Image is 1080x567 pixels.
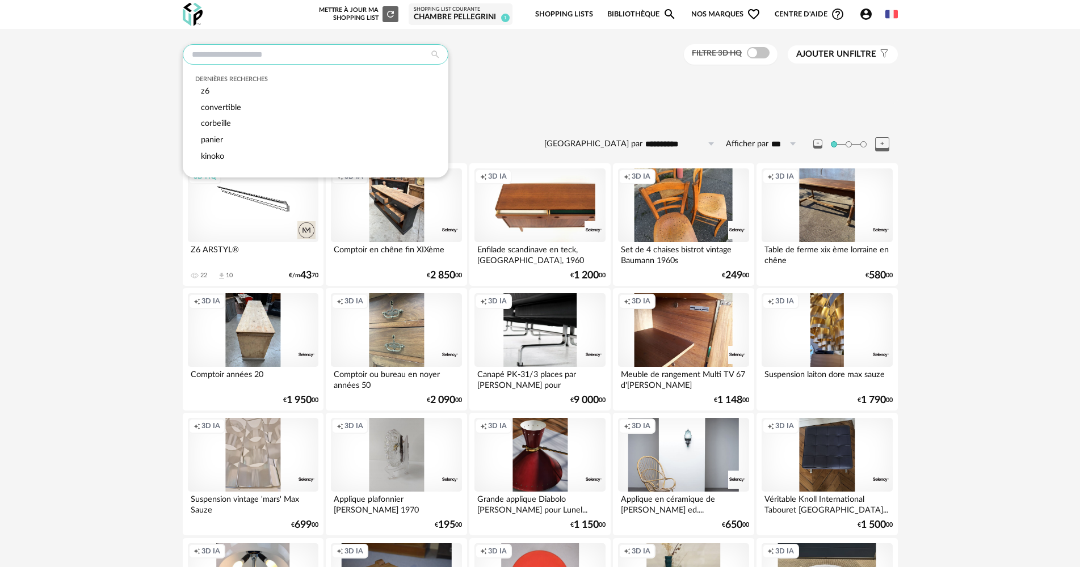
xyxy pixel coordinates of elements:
span: 580 [869,272,886,280]
div: Grande applique Diabolo [PERSON_NAME] pour Lunel... [474,492,605,514]
div: € 00 [283,396,318,404]
a: Creation icon 3D IA Suspension laiton dore max sauze €1 79000 [757,288,897,411]
a: BibliothèqueMagnify icon [607,1,676,28]
div: Dernières recherches [195,75,435,83]
span: Nos marques [691,1,760,28]
span: Account Circle icon [859,7,878,21]
span: 249 [725,272,742,280]
span: Creation icon [337,297,343,306]
span: 3D IA [201,547,220,556]
a: Creation icon 3D IA Véritable Knoll International Tabouret [GEOGRAPHIC_DATA]... €1 50000 [757,413,897,535]
span: Creation icon [624,547,631,556]
span: Creation icon [767,297,774,306]
span: Download icon [217,272,226,280]
div: 26 résultats [183,122,898,135]
span: 699 [295,521,312,529]
span: 43 [300,272,312,280]
div: € 00 [865,272,893,280]
img: fr [885,8,898,20]
span: 1 148 [717,396,742,404]
label: Afficher par [726,139,768,150]
span: 195 [438,521,455,529]
div: € 00 [435,521,462,529]
span: 3D IA [488,421,507,430]
span: 1 150 [574,521,599,529]
span: 1 500 [861,521,886,529]
div: € 00 [722,521,749,529]
div: Enfilade scandinave en teck, [GEOGRAPHIC_DATA], 1960 [474,242,605,265]
span: Creation icon [194,547,200,556]
span: Creation icon [480,172,487,181]
span: 3D IA [488,172,507,181]
a: Creation icon 3D IA Canapé PK-31/3 places par [PERSON_NAME] pour [GEOGRAPHIC_DATA]... €9 00000 [469,288,610,411]
div: Applique en céramique de [PERSON_NAME] ed.... [618,492,749,514]
label: [GEOGRAPHIC_DATA] par [544,139,642,150]
span: Refresh icon [385,11,396,17]
span: Creation icon [194,297,200,306]
a: Creation icon 3D IA Grande applique Diabolo [PERSON_NAME] pour Lunel... €1 15000 [469,413,610,535]
span: Filtre 3D HQ [692,49,742,57]
span: 3D IA [775,172,794,181]
span: 3D IA [344,547,363,556]
span: 3D IA [632,172,650,181]
a: Creation icon 3D IA Suspension vintage 'mars' Max Sauze €69900 [183,413,323,535]
span: 3D IA [488,297,507,306]
div: € 00 [427,396,462,404]
span: z6 [201,87,209,95]
span: Creation icon [337,421,343,430]
span: 2 090 [430,396,455,404]
span: 3D IA [775,547,794,556]
span: 1 [501,14,510,22]
div: Véritable Knoll International Tabouret [GEOGRAPHIC_DATA]... [762,492,892,514]
div: Comptoir années 20 [188,367,318,390]
span: Ajouter un [796,50,850,58]
div: Comptoir en chêne fin XIXème [331,242,461,265]
span: 3D IA [775,421,794,430]
div: Comptoir ou bureau en noyer années 50 [331,367,461,390]
span: Help Circle Outline icon [831,7,844,21]
div: € 00 [858,521,893,529]
div: Applique plafonnier [PERSON_NAME] 1970 [331,492,461,514]
span: Creation icon [624,172,631,181]
div: 22 [200,272,207,280]
a: Creation icon 3D IA Applique plafonnier [PERSON_NAME] 1970 €19500 [326,413,467,535]
a: Creation icon 3D IA Meuble de rangement Multi TV 67 d'[PERSON_NAME] €1 14800 [613,288,754,411]
a: Creation icon 3D IA Enfilade scandinave en teck, [GEOGRAPHIC_DATA], 1960 €1 20000 [469,163,610,286]
div: 3D HQ [188,169,221,184]
span: Magnify icon [663,7,676,21]
a: Creation icon 3D IA Set de 4 chaises bistrot vintage Baumann 1960s €24900 [613,163,754,286]
span: Filter icon [876,49,889,60]
div: € 00 [714,396,749,404]
span: Creation icon [767,547,774,556]
span: Creation icon [337,547,343,556]
span: Creation icon [624,421,631,430]
span: Heart Outline icon [747,7,760,21]
div: 10 [226,272,233,280]
span: 3D IA [632,297,650,306]
span: Centre d'aideHelp Circle Outline icon [775,7,844,21]
span: 3D IA [632,421,650,430]
div: € 00 [570,396,606,404]
span: 1 790 [861,396,886,404]
div: € 00 [858,396,893,404]
span: 1 950 [287,396,312,404]
span: Creation icon [767,421,774,430]
span: Creation icon [480,297,487,306]
div: Shopping List courante [414,6,507,13]
div: € 00 [291,521,318,529]
span: Account Circle icon [859,7,873,21]
div: Canapé PK-31/3 places par [PERSON_NAME] pour [GEOGRAPHIC_DATA]... [474,367,605,390]
div: Suspension vintage 'mars' Max Sauze [188,492,318,514]
span: Creation icon [194,421,200,430]
a: Shopping List courante Chambre PELLEGRINI 1 [414,6,507,23]
div: €/m 70 [289,272,318,280]
div: € 00 [427,272,462,280]
div: € 00 [722,272,749,280]
span: 1 200 [574,272,599,280]
span: panier [201,136,223,144]
span: 2 850 [430,272,455,280]
span: 9 000 [574,396,599,404]
span: 3D IA [488,547,507,556]
div: Chambre PELLEGRINI [414,12,507,23]
a: Creation icon 3D IA Comptoir ou bureau en noyer années 50 €2 09000 [326,288,467,411]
